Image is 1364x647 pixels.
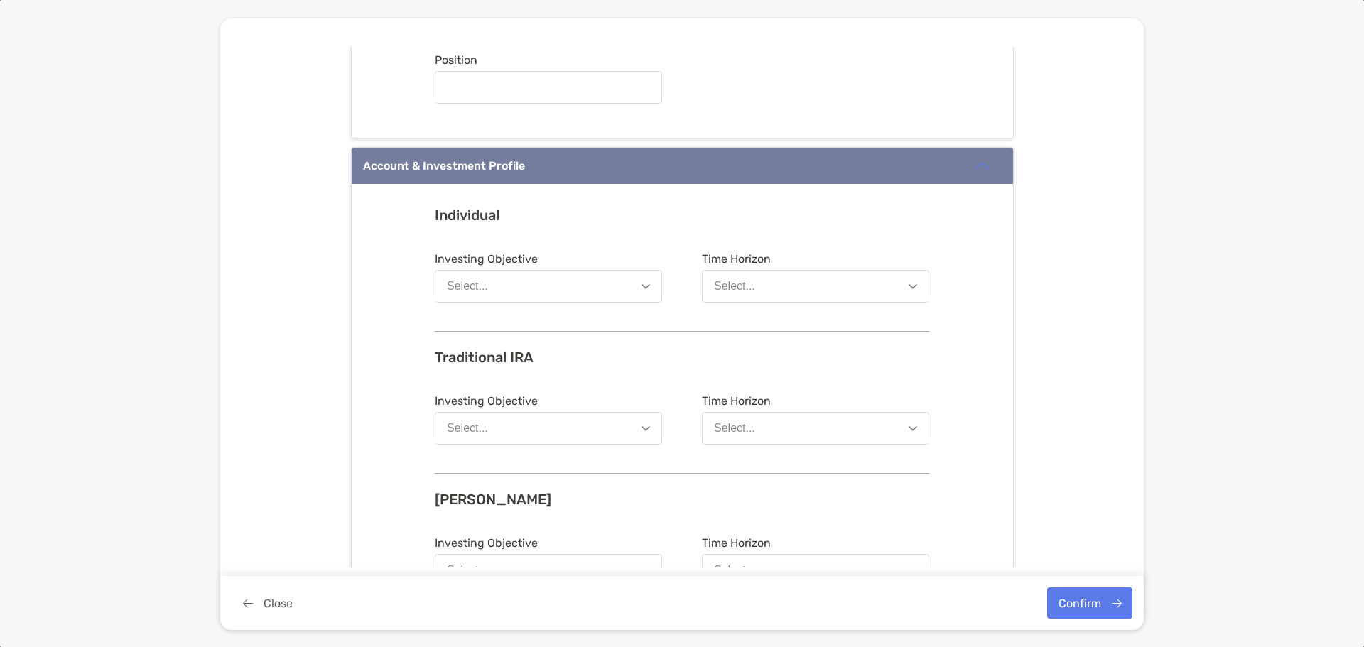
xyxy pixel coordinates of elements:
div: Select... [447,564,488,577]
img: Open dropdown arrow [909,284,917,289]
img: Open dropdown arrow [642,284,650,289]
div: Select... [714,280,755,293]
h3: Individual [435,207,929,224]
img: icon arrow [973,158,990,175]
span: Position [435,53,662,67]
h3: [PERSON_NAME] [435,491,929,508]
img: Open dropdown arrow [642,426,650,431]
div: Account & Investment Profile [363,159,525,173]
button: Confirm [1047,587,1132,619]
div: Select... [714,422,755,435]
div: Select... [714,564,755,577]
div: Select... [447,422,488,435]
button: Select... [435,412,662,445]
button: Close [232,587,303,619]
div: Select... [447,280,488,293]
span: Investing Objective [435,252,662,266]
h3: Traditional IRA [435,349,929,366]
span: Time Horizon [702,536,929,550]
input: Position [435,82,661,94]
span: Investing Objective [435,394,662,408]
button: Select... [435,270,662,303]
span: Investing Objective [435,536,662,550]
button: Select... [435,554,662,587]
button: Select... [702,412,929,445]
button: Select... [702,554,929,587]
button: Select... [702,270,929,303]
span: Time Horizon [702,252,929,266]
img: Open dropdown arrow [909,426,917,431]
span: Time Horizon [702,394,929,408]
